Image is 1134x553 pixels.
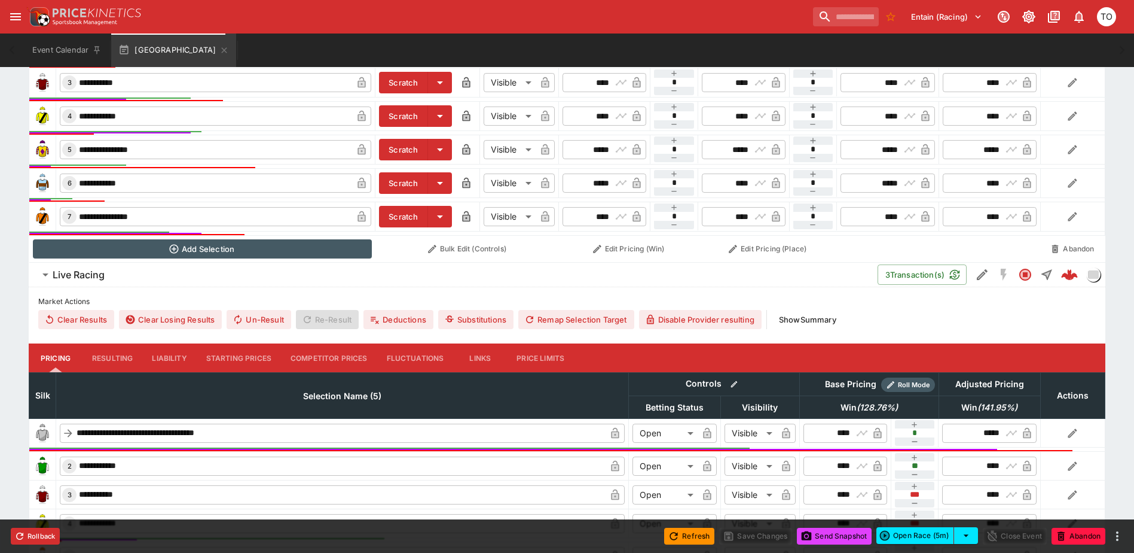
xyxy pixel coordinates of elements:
button: Scratch [379,172,428,194]
button: Fluctuations [377,344,454,372]
button: Un-Result [227,310,291,329]
span: Roll Mode [893,380,935,390]
img: PriceKinetics Logo [26,5,50,29]
span: 2 [65,462,74,470]
button: Clear Results [38,310,114,329]
div: split button [876,527,978,544]
div: liveracing [1086,268,1101,282]
button: Scratch [379,72,428,93]
span: 7 [65,212,74,221]
div: Visible [484,174,536,193]
button: Rollback [11,528,60,545]
span: Betting Status [632,400,717,415]
button: Competitor Prices [281,344,377,372]
div: 44024684-c136-4389-be0f-1df0b672afc5 [1061,266,1078,283]
a: 44024684-c136-4389-be0f-1df0b672afc5 [1057,263,1081,287]
button: Resulting [82,344,142,372]
img: blank-silk.png [33,424,52,443]
span: 6 [65,179,74,187]
button: Remap Selection Target [518,310,634,329]
button: Scratch [379,139,428,160]
button: Scratch [379,105,428,127]
button: Edit Pricing (Place) [702,239,834,259]
div: Visible [484,107,536,126]
button: Price Limits [507,344,574,372]
div: Visible [725,457,777,476]
div: Visible [725,514,777,533]
button: more [1110,529,1124,543]
th: Adjusted Pricing [939,373,1040,396]
img: PriceKinetics [53,8,141,17]
div: Open [632,485,698,505]
button: Bulk edit [726,376,742,392]
button: Pricing [29,344,82,372]
span: Win(141.95%) [948,400,1031,415]
img: Sportsbook Management [53,20,117,25]
button: Thomas OConnor [1093,4,1120,30]
button: Liability [142,344,196,372]
button: Toggle light/dark mode [1018,6,1040,28]
button: Send Snapshot [797,528,872,545]
button: ShowSummary [772,310,843,329]
span: Win(128.76%) [827,400,911,415]
button: Deductions [363,310,433,329]
button: Disable Provider resulting [639,310,762,329]
button: Edit Pricing (Win) [563,239,695,259]
svg: Closed [1018,268,1032,282]
button: Event Calendar [25,34,109,67]
span: Selection Name (5) [290,389,395,403]
th: Silk [29,373,56,419]
img: liveracing [1087,268,1100,281]
span: 4 [65,112,74,120]
img: runner 4 [33,514,52,533]
button: [GEOGRAPHIC_DATA] [111,34,236,67]
img: runner 3 [33,485,52,505]
img: runner 5 [33,140,52,159]
div: Open [632,514,698,533]
span: 5 [65,145,74,154]
img: runner 6 [33,174,52,193]
th: Actions [1040,373,1105,419]
div: Visible [484,207,536,226]
img: runner 7 [33,207,52,226]
h6: Live Racing [53,269,105,281]
button: Refresh [664,528,714,545]
button: Starting Prices [197,344,281,372]
button: Open Race (5m) [876,527,954,544]
label: Market Actions [38,292,1096,310]
div: Visible [725,424,777,443]
button: Add Selection [33,239,372,259]
span: Mark an event as closed and abandoned. [1052,529,1105,541]
span: 3 [65,491,74,499]
button: Edit Detail [971,264,993,285]
div: Visible [484,73,536,92]
input: search [813,7,879,26]
img: runner 2 [33,457,52,476]
button: Notifications [1068,6,1090,28]
button: 3Transaction(s) [878,265,967,285]
div: Open [632,424,698,443]
button: Closed [1014,264,1036,285]
button: Substitutions [438,310,513,329]
button: Live Racing [29,263,878,287]
button: Links [453,344,507,372]
button: Abandon [1052,528,1105,545]
span: 3 [65,78,74,87]
button: Scratch [379,206,428,227]
div: Show/hide Price Roll mode configuration. [881,378,935,392]
div: Base Pricing [820,377,881,392]
th: Controls [628,373,799,396]
button: Straight [1036,264,1057,285]
em: ( 128.76 %) [857,400,898,415]
button: open drawer [5,6,26,28]
div: Visible [484,140,536,159]
img: runner 4 [33,107,52,126]
em: ( 141.95 %) [977,400,1017,415]
span: Visibility [729,400,791,415]
button: Clear Losing Results [119,310,222,329]
button: No Bookmarks [881,7,900,26]
button: Select Tenant [904,7,989,26]
span: Re-Result [296,310,359,329]
div: Visible [725,485,777,505]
